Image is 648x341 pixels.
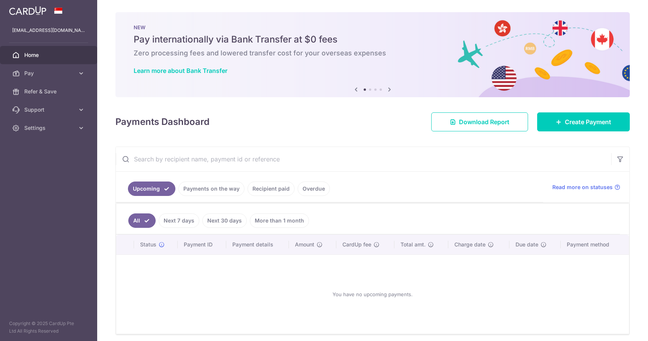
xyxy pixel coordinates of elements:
a: Recipient paid [248,182,295,196]
a: Upcoming [128,182,175,196]
span: Settings [24,124,74,132]
p: NEW [134,24,612,30]
h5: Pay internationally via Bank Transfer at $0 fees [134,33,612,46]
a: Payments on the way [178,182,244,196]
h4: Payments Dashboard [115,115,210,129]
span: Total amt. [400,241,426,248]
div: You have no upcoming payments. [125,261,620,328]
a: Download Report [431,112,528,131]
p: [EMAIL_ADDRESS][DOMAIN_NAME] [12,27,85,34]
span: Refer & Save [24,88,74,95]
a: Learn more about Bank Transfer [134,67,227,74]
span: Download Report [459,117,509,126]
th: Payment details [226,235,289,254]
a: Next 7 days [159,213,199,228]
th: Payment ID [178,235,226,254]
span: Home [24,51,74,59]
span: Read more on statuses [552,183,613,191]
img: Bank transfer banner [115,12,630,97]
input: Search by recipient name, payment id or reference [116,147,611,171]
span: Amount [295,241,314,248]
span: Due date [516,241,538,248]
img: CardUp [9,6,46,15]
span: Charge date [454,241,486,248]
span: CardUp fee [342,241,371,248]
a: Next 30 days [202,213,247,228]
a: Read more on statuses [552,183,620,191]
span: Support [24,106,74,114]
a: Create Payment [537,112,630,131]
h6: Zero processing fees and lowered transfer cost for your overseas expenses [134,49,612,58]
a: More than 1 month [250,213,309,228]
a: Overdue [298,182,330,196]
a: All [128,213,156,228]
span: Pay [24,69,74,77]
span: Create Payment [565,117,611,126]
th: Payment method [561,235,629,254]
span: Status [140,241,156,248]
